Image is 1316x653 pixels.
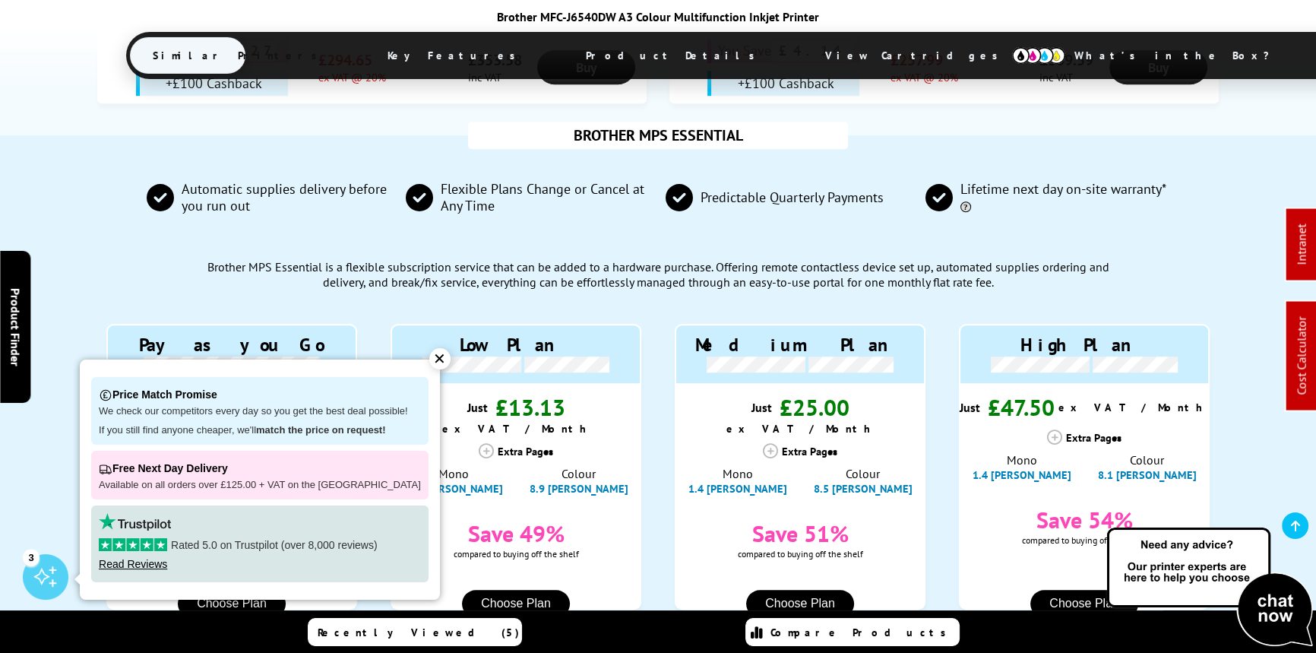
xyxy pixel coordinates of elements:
span: ex VAT / Month [1058,401,1210,414]
span: Save 49% [453,518,578,548]
span: 8.9 [PERSON_NAME] [529,481,628,496]
span: Save 54% [1022,505,1147,534]
span: View Cartridges [802,36,1035,75]
button: Choose Plan [1030,590,1138,617]
span: Recently Viewed (5) [318,626,520,639]
img: cmyk-icon.svg [1012,47,1065,64]
span: Lifetime next day on-site warranty* [953,181,1170,214]
span: 1.4 [PERSON_NAME] [688,481,786,496]
span: Save 51% [737,518,862,548]
strong: match the price on request! [256,424,385,436]
span: £25.00 [779,392,849,422]
p: Available on all orders over £125.00 + VAT on the [GEOGRAPHIC_DATA] [99,479,421,492]
div: Extra Pages [391,443,641,458]
a: Read Reviews [99,558,167,570]
span: Product Finder [8,287,23,366]
span: 1.4 [PERSON_NAME] [973,468,1071,482]
a: Compare Products [745,618,960,646]
div: Low Plan [400,333,632,357]
p: Price Match Promise [99,385,421,405]
span: Colour [562,466,596,481]
span: £13.13 [495,392,565,422]
span: Predictable Quarterly Payments [693,189,884,206]
div: 3 [23,549,40,566]
img: Open Live Chat window [1103,525,1316,650]
div: Extra Pages [675,443,925,458]
button: Choose Plan [462,590,570,617]
a: Recently Viewed (5) [308,618,522,646]
button: Choose Plan [746,590,854,617]
p: We check our competitors every day so you get the best deal possible! [99,405,421,418]
span: Product Details [563,37,786,74]
span: What’s in the Box? [1052,37,1307,74]
div: Pay as you Go [115,333,348,357]
div: High Plan [968,333,1201,357]
span: Mono [438,466,468,481]
img: stars-5.svg [99,538,167,551]
span: ex VAT / Month [726,422,878,436]
p: Rated 5.0 on Trustpilot (over 8,000 reviews) [99,538,421,552]
span: Mono [722,466,752,481]
div: Brother MPS Essential is a flexible subscription service that can be added to a hardware purchase... [204,229,1113,297]
span: compared to buying off the shelf [737,548,862,559]
span: compared to buying off the shelf [1022,534,1147,546]
span: ex VAT / Month [442,422,593,436]
span: Similar Printers [130,37,348,74]
div: Extra Pages [959,430,1210,445]
span: Key Features [365,37,546,74]
span: Automatic supplies delivery before you run out [174,181,391,214]
span: 8.1 [PERSON_NAME] [1098,468,1197,482]
span: Flexible Plans Change or Cancel at Any Time [433,181,650,214]
p: Free Next Day Delivery [99,458,421,479]
img: trustpilot rating [99,513,171,531]
button: Choose Plan [178,590,286,617]
span: Colour [1130,452,1164,468]
span: 1.5 [PERSON_NAME] [403,481,502,496]
span: Just [960,400,980,415]
span: Just [751,400,771,415]
span: Just [467,400,487,415]
div: Brother MFC-J6540DW A3 Colour Multifunction Inkjet Printer [126,9,1190,24]
span: 8.5 [PERSON_NAME] [813,481,912,496]
p: If you still find anyone cheaper, we'll [99,424,421,437]
div: Medium Plan [684,333,916,357]
span: £47.50 [988,392,1055,422]
span: Compare Products [770,626,954,639]
span: Colour [846,466,880,481]
span: compared to buying off the shelf [453,548,578,559]
a: Intranet [1294,224,1309,265]
span: Mono [1007,452,1037,468]
div: ✕ [429,348,451,369]
div: BROTHER MPS ESSENTIAL [468,122,848,149]
a: Cost Calculator [1294,317,1309,395]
